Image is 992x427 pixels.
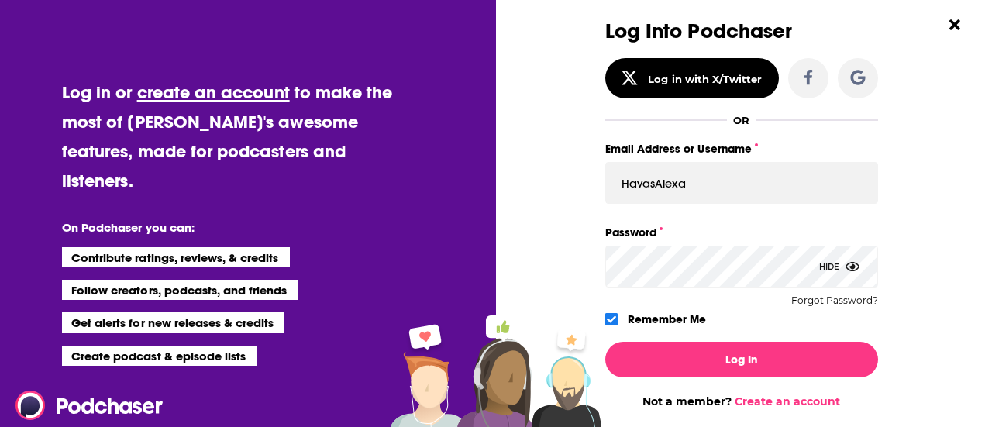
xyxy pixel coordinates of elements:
label: Password [605,222,878,243]
li: Create podcast & episode lists [62,346,257,366]
li: Contribute ratings, reviews, & credits [62,247,290,267]
button: Log in with X/Twitter [605,58,779,98]
a: Create an account [735,394,840,408]
button: Log In [605,342,878,377]
a: Podchaser - Follow, Share and Rate Podcasts [15,391,152,420]
div: Not a member? [605,394,878,408]
input: Email Address or Username [605,162,878,204]
button: Close Button [940,10,970,40]
li: Follow creators, podcasts, and friends [62,280,298,300]
label: Remember Me [628,309,706,329]
h3: Log Into Podchaser [605,20,878,43]
div: Hide [819,246,859,288]
label: Email Address or Username [605,139,878,159]
li: Get alerts for new releases & credits [62,312,284,332]
button: Forgot Password? [791,295,878,306]
a: create an account [137,81,290,103]
div: OR [733,114,749,126]
img: Podchaser - Follow, Share and Rate Podcasts [15,391,164,420]
div: Log in with X/Twitter [648,73,762,85]
li: On Podchaser you can: [62,220,372,235]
